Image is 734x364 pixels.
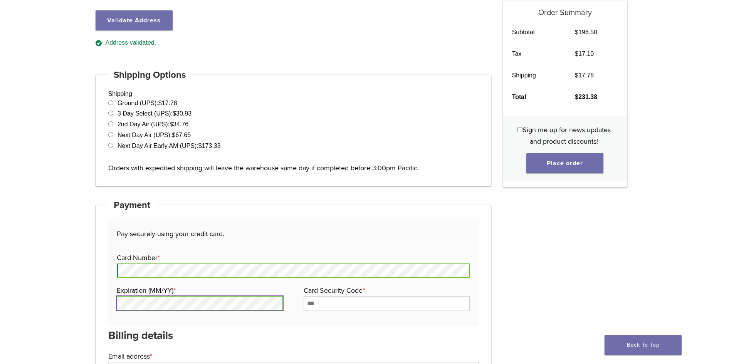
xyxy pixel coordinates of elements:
fieldset: Payment Info [117,240,470,317]
bdi: 17.10 [575,50,594,57]
bdi: 231.38 [575,94,597,100]
span: $ [172,132,175,138]
label: Next Day Air (UPS): [118,132,191,138]
bdi: 196.50 [575,29,597,35]
label: 3 Day Select (UPS): [118,110,191,117]
span: $ [575,94,578,100]
p: Pay securely using your credit card. [117,228,470,240]
bdi: 34.76 [170,121,188,127]
label: 2nd Day Air (UPS): [118,121,188,127]
span: $ [575,72,578,79]
label: Email address [108,351,477,362]
p: Orders with expedited shipping will leave the warehouse same day if completed before 3:00pm Pacific. [108,151,479,174]
bdi: 17.78 [158,100,177,106]
h3: Billing details [108,326,479,345]
span: $ [158,100,162,106]
span: Sign me up for news updates and product discounts! [522,126,611,146]
button: Validate Address [96,10,173,30]
label: Ground (UPS): [118,100,177,106]
bdi: 67.65 [172,132,191,138]
div: Address validated. [96,38,492,48]
span: $ [170,121,173,127]
span: $ [173,110,176,117]
a: Back To Top [605,335,682,355]
th: Subtotal [503,22,566,43]
label: Card Security Code [304,285,468,296]
bdi: 17.78 [575,72,594,79]
h4: Payment [108,196,156,215]
h5: Order Summary [503,0,627,17]
span: $ [198,143,202,149]
label: Expiration (MM/YY) [117,285,281,296]
th: Total [503,86,566,108]
bdi: 173.33 [198,143,221,149]
input: Sign me up for news updates and product discounts! [517,127,522,132]
bdi: 30.93 [173,110,191,117]
th: Shipping [503,65,566,86]
span: $ [575,29,578,35]
span: $ [575,50,578,57]
button: Place order [526,153,603,173]
label: Card Number [117,252,468,263]
h4: Shipping Options [108,66,191,84]
th: Tax [503,43,566,65]
label: Next Day Air Early AM (UPS): [118,143,221,149]
div: Shipping [96,75,492,186]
